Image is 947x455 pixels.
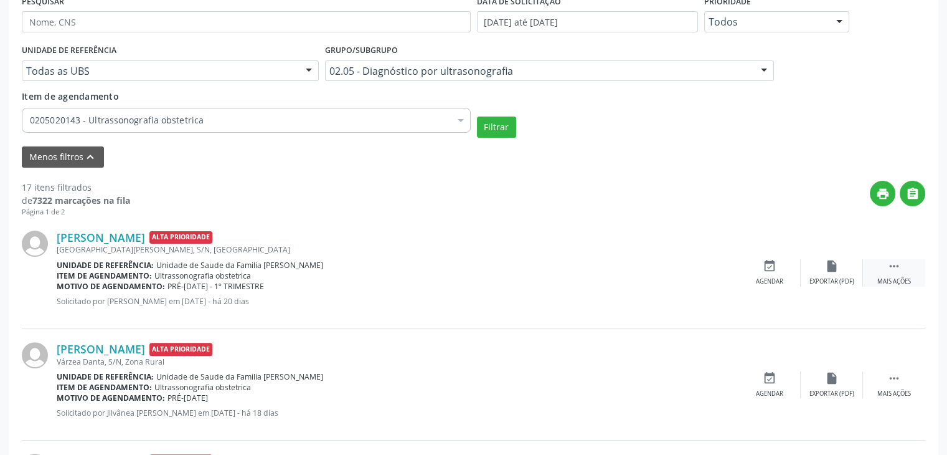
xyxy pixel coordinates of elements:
span: 02.05 - Diagnóstico por ultrasonografia [329,65,748,77]
span: Alta Prioridade [149,231,212,244]
span: PRÉ-[DATE] [167,393,208,403]
span: Todas as UBS [26,65,293,77]
button: print [870,181,895,206]
p: Solicitado por Jilvânea [PERSON_NAME] em [DATE] - há 18 dias [57,408,738,418]
b: Motivo de agendamento: [57,281,165,292]
button: Menos filtroskeyboard_arrow_up [22,146,104,168]
label: UNIDADE DE REFERÊNCIA [22,41,116,60]
img: img [22,231,48,257]
div: Exportar (PDF) [809,390,854,398]
i: insert_drive_file [825,371,839,385]
i: keyboard_arrow_up [83,150,97,164]
div: Página 1 de 2 [22,207,130,218]
span: Alta Prioridade [149,343,212,356]
div: Mais ações [877,277,911,286]
span: Todos [709,16,824,28]
i: event_available [763,371,776,385]
span: Unidade de Saude da Familia [PERSON_NAME] [156,260,323,271]
button:  [900,181,925,206]
button: Filtrar [477,117,516,138]
div: Várzea Danta, S/N, Zona Rural [57,357,738,367]
p: Solicitado por [PERSON_NAME] em [DATE] - há 20 dias [57,296,738,307]
img: img [22,342,48,368]
span: Unidade de Saude da Familia [PERSON_NAME] [156,371,323,382]
a: [PERSON_NAME] [57,342,145,356]
span: Ultrassonografia obstetrica [154,271,251,281]
span: PRÉ-[DATE] - 1º TRIMESTRE [167,281,264,292]
input: Selecione um intervalo [477,11,698,32]
a: [PERSON_NAME] [57,231,145,244]
i: insert_drive_file [825,259,839,273]
i:  [906,187,920,201]
i:  [887,371,901,385]
b: Unidade de referência: [57,371,154,382]
b: Item de agendamento: [57,271,152,281]
div: Mais ações [877,390,911,398]
i:  [887,259,901,273]
strong: 7322 marcações na fila [32,194,130,206]
i: event_available [763,259,776,273]
label: Grupo/Subgrupo [325,41,398,60]
div: Exportar (PDF) [809,277,854,286]
b: Item de agendamento: [57,382,152,393]
div: Agendar [756,390,783,398]
div: Agendar [756,277,783,286]
span: 0205020143 - Ultrassonografia obstetrica [30,114,450,127]
i: print [876,187,890,201]
div: de [22,194,130,207]
div: [GEOGRAPHIC_DATA][PERSON_NAME], S/N, [GEOGRAPHIC_DATA] [57,244,738,255]
span: Item de agendamento [22,90,119,102]
b: Motivo de agendamento: [57,393,165,403]
span: Ultrassonografia obstetrica [154,382,251,393]
input: Nome, CNS [22,11,471,32]
div: 17 itens filtrados [22,181,130,194]
b: Unidade de referência: [57,260,154,271]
